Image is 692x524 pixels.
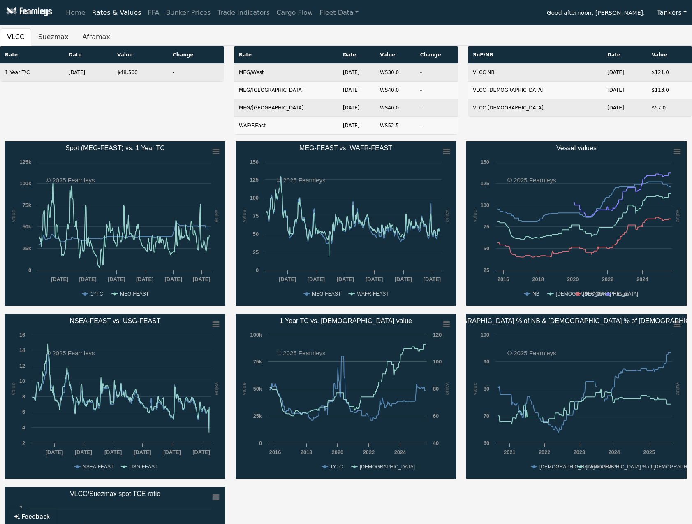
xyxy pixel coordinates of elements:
[602,82,647,99] td: [DATE]
[338,64,375,82] td: [DATE]
[4,7,52,18] img: Fearnleys Logo
[444,382,451,395] text: value
[532,276,544,282] text: 2018
[250,332,262,338] text: 100k
[481,180,489,186] text: 125
[472,210,478,222] text: value
[613,291,629,297] text: Resale
[556,144,597,151] text: Vessel values
[301,449,312,455] text: 2018
[19,378,25,384] text: 10
[75,449,92,455] text: [DATE]
[468,82,602,99] td: VLCC [DEMOGRAPHIC_DATA]
[23,245,32,252] text: 25k
[330,464,343,470] text: 1YTC
[651,5,692,21] button: Tankers
[415,82,458,99] td: -
[279,276,296,282] text: [DATE]
[338,117,375,135] td: [DATE]
[20,180,32,186] text: 100k
[299,144,392,151] text: MEG-FEAST vs. WAFR-FEAST
[433,332,442,338] text: 120
[269,449,281,455] text: 2016
[277,177,326,184] text: © 2025 Fearnleys
[481,159,489,165] text: 150
[433,440,439,446] text: 40
[507,349,556,356] text: © 2025 Fearnleys
[62,5,88,21] a: Home
[46,449,63,455] text: [DATE]
[23,224,32,230] text: 50k
[168,64,224,82] td: -
[253,359,262,365] text: 75k
[89,5,145,21] a: Rates & Values
[5,314,225,479] svg: NSEA-FEAST vs. USG-FEAST
[22,424,25,431] text: 4
[636,276,648,282] text: 2024
[539,449,550,455] text: 2022
[647,64,692,82] td: $121.0
[241,210,247,222] text: value
[415,99,458,117] td: -
[466,141,687,306] svg: Vessel values
[375,99,415,117] td: WS 40.0
[253,249,259,255] text: 25
[532,291,539,297] text: NB
[5,141,225,306] svg: Spot (MEG-FEAST) vs. 1 Year TC
[90,291,103,297] text: 1YTC
[433,386,439,392] text: 80
[375,82,415,99] td: WS 40.0
[395,276,412,282] text: [DATE]
[394,449,406,455] text: 2024
[51,276,68,282] text: [DATE]
[19,347,25,353] text: 14
[112,46,168,64] th: Value
[602,46,647,64] th: Date
[46,177,95,184] text: © 2025 Fearnleys
[253,386,262,392] text: 50k
[366,276,383,282] text: [DATE]
[234,99,338,117] td: MEG/[GEOGRAPHIC_DATA]
[468,46,602,64] th: SnP/NB
[338,82,375,99] td: [DATE]
[484,245,489,252] text: 50
[481,332,489,338] text: 100
[556,291,611,297] text: [DEMOGRAPHIC_DATA]
[375,64,415,82] td: WS 30.0
[433,359,442,365] text: 100
[130,464,158,470] text: USG-FEAST
[415,64,458,82] td: -
[375,46,415,64] th: Value
[214,382,220,395] text: value
[375,117,415,135] td: WS 52.5
[675,210,681,222] text: value
[250,177,259,183] text: 125
[444,210,451,222] text: value
[193,276,210,282] text: [DATE]
[236,141,456,306] svg: MEG-FEAST vs. WAFR-FEAST
[250,195,259,201] text: 100
[498,276,509,282] text: 2016
[69,317,160,324] text: NSEA-FEAST vs. USG-FEAST
[484,413,489,419] text: 70
[19,332,25,338] text: 16
[332,449,343,455] text: 2020
[65,144,165,151] text: Spot (MEG-FEAST) vs. 1 Year TC
[70,490,160,497] text: VLCC/Suezmax spot TCE ratio
[338,46,375,64] th: Date
[234,46,338,64] th: Rate
[277,349,326,356] text: © 2025 Fearnleys
[234,64,338,82] td: MEG/West
[214,5,273,21] a: Trade Indicators
[234,117,338,135] td: WAF/F.East
[466,314,687,479] svg: 5 year old % of NB & 10 year old % of 5 year old
[602,64,647,82] td: [DATE]
[481,202,489,208] text: 100
[574,449,585,455] text: 2023
[165,276,182,282] text: [DATE]
[120,291,149,297] text: MEG-FEAST
[468,99,602,117] td: VLCC [DEMOGRAPHIC_DATA]
[83,464,114,470] text: NSEA-FEAST
[647,82,692,99] td: $113.0
[308,276,325,282] text: [DATE]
